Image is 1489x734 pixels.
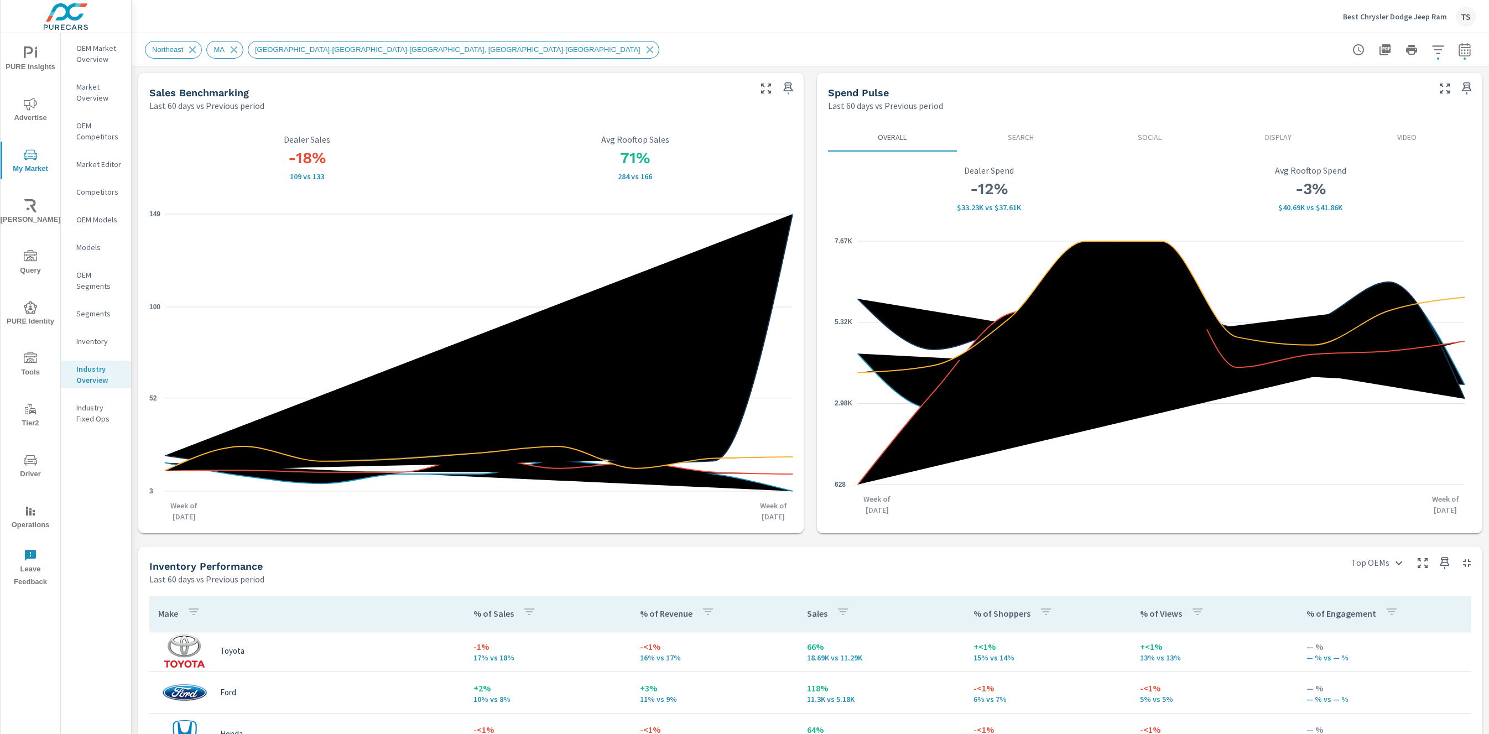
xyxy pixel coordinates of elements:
p: Week of [DATE] [1426,493,1465,516]
div: nav menu [1,33,60,593]
p: 11% vs 9% [640,695,789,704]
div: TS [1456,7,1476,27]
p: +3% [640,681,789,695]
span: [GEOGRAPHIC_DATA]-[GEOGRAPHIC_DATA]-[GEOGRAPHIC_DATA], [GEOGRAPHIC_DATA]-[GEOGRAPHIC_DATA] [248,45,647,54]
span: Query [4,250,57,277]
div: Market Overview [61,79,131,106]
p: 5% vs 5% [1140,695,1289,704]
button: Minimize Widget [1458,554,1476,572]
p: Ford [220,688,236,697]
p: Video [1351,132,1462,143]
div: OEM Competitors [61,117,131,145]
p: Avg Rooftop Spend [1157,165,1465,175]
p: Social [1094,132,1205,143]
p: 11,302 vs 5,183 [807,695,956,704]
span: My Market [4,148,57,175]
p: Week of [DATE] [754,500,793,522]
div: Inventory [61,333,131,350]
p: Market Overview [76,81,122,103]
div: Northeast [145,41,202,59]
span: Save this to your personalized report [1436,554,1454,572]
p: — % [1306,640,1462,653]
p: OEM Segments [76,269,122,291]
p: Last 60 days vs Previous period [149,572,264,586]
p: Make [158,608,178,619]
p: OEM Models [76,214,122,225]
div: Competitors [61,184,131,200]
button: Make Fullscreen [757,80,775,97]
p: 109 vs 133 [149,172,465,181]
div: Models [61,239,131,256]
span: PURE Identity [4,301,57,328]
p: % of Shoppers [973,608,1030,619]
p: — % [1306,681,1462,695]
button: Make Fullscreen [1436,80,1454,97]
p: Best Chrysler Dodge Jeep Ram [1343,12,1447,22]
h3: -18% [149,149,465,168]
span: Save this to your personalized report [1458,80,1476,97]
p: -<1% [973,681,1122,695]
p: — % vs — % [1306,653,1462,662]
span: Driver [4,454,57,481]
p: -1% [473,640,622,653]
p: 13% vs 13% [1140,653,1289,662]
p: 66% [807,640,956,653]
text: 7.67K [835,237,852,245]
h3: 71% [478,149,793,168]
h5: Inventory Performance [149,560,263,572]
p: Segments [76,308,122,319]
text: 149 [149,210,160,218]
h3: -12% [835,180,1143,199]
text: 52 [149,394,157,402]
p: +<1% [973,640,1122,653]
button: Apply Filters [1427,39,1449,61]
span: [PERSON_NAME] [4,199,57,226]
span: Northeast [145,45,190,54]
p: -<1% [640,640,789,653]
div: OEM Segments [61,267,131,294]
p: $40,691 vs $41,858 [1157,203,1465,212]
p: Search [966,132,1077,143]
text: 5.32K [835,318,852,326]
p: Market Editor [76,159,122,170]
p: Dealer Sales [149,134,465,144]
p: Toyota [220,646,244,656]
p: 18,690 vs 11,287 [807,653,956,662]
p: Week of [DATE] [858,493,897,516]
p: 16% vs 17% [640,653,789,662]
p: +2% [473,681,622,695]
div: Segments [61,305,131,322]
span: PURE Insights [4,46,57,74]
p: 118% [807,681,956,695]
text: 3 [149,487,153,495]
p: 17% vs 18% [473,653,622,662]
img: logo-150.png [163,676,207,709]
button: Select Date Range [1454,39,1476,61]
div: Top OEMs [1345,553,1409,572]
p: — % vs — % [1306,695,1462,704]
div: Market Editor [61,156,131,173]
p: % of Views [1140,608,1182,619]
p: Dealer Spend [835,165,1143,175]
p: Overall [837,132,948,143]
p: % of Engagement [1306,608,1376,619]
div: OEM Market Overview [61,40,131,67]
p: % of Revenue [640,608,693,619]
p: Avg Rooftop Sales [478,134,793,144]
p: Models [76,242,122,253]
span: Operations [4,504,57,532]
p: 15% vs 14% [973,653,1122,662]
h3: -3% [1157,180,1465,199]
span: Leave Feedback [4,549,57,589]
p: Last 60 days vs Previous period [149,99,264,112]
p: Competitors [76,186,122,197]
div: OEM Models [61,211,131,228]
span: Advertise [4,97,57,124]
p: OEM Competitors [76,120,122,142]
h5: Spend Pulse [828,87,889,98]
text: 100 [149,303,160,311]
p: 6% vs 7% [973,695,1122,704]
p: 284 vs 166 [478,172,793,181]
p: % of Sales [473,608,514,619]
p: OEM Market Overview [76,43,122,65]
